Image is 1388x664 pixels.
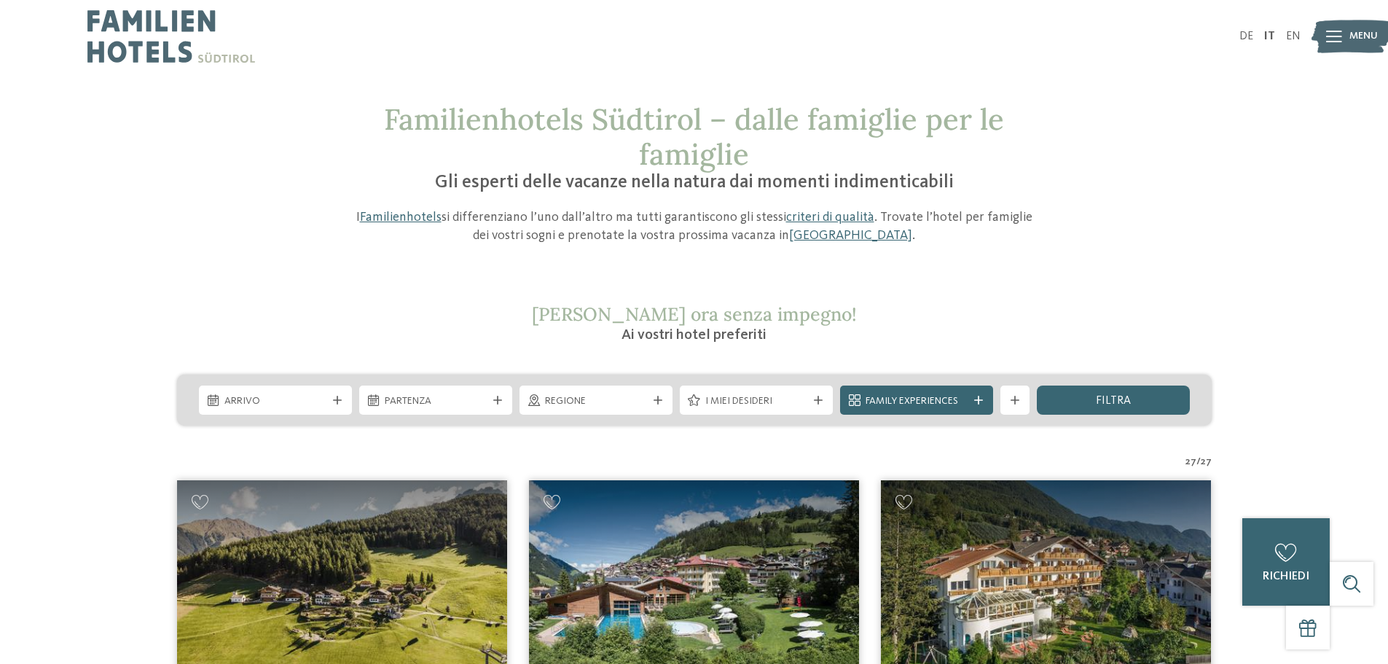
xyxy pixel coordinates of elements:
a: [GEOGRAPHIC_DATA] [789,229,912,242]
span: 27 [1201,455,1212,469]
span: 27 [1185,455,1196,469]
a: DE [1239,31,1253,42]
span: I miei desideri [705,394,807,409]
span: Regione [545,394,647,409]
span: richiedi [1263,571,1309,582]
a: Familienhotels [360,211,442,224]
span: Menu [1349,29,1378,44]
span: filtra [1096,395,1131,407]
a: EN [1286,31,1301,42]
p: I si differenziano l’uno dall’altro ma tutti garantiscono gli stessi . Trovate l’hotel per famigl... [348,208,1040,245]
span: / [1196,455,1201,469]
a: richiedi [1242,518,1330,606]
a: criteri di qualità [786,211,874,224]
span: Family Experiences [866,394,968,409]
span: Familienhotels Südtirol – dalle famiglie per le famiglie [384,101,1004,173]
span: Ai vostri hotel preferiti [622,328,766,343]
span: Partenza [385,394,487,409]
span: Arrivo [224,394,326,409]
span: Gli esperti delle vacanze nella natura dai momenti indimenticabili [435,173,954,192]
a: IT [1264,31,1275,42]
span: [PERSON_NAME] ora senza impegno! [532,302,857,326]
